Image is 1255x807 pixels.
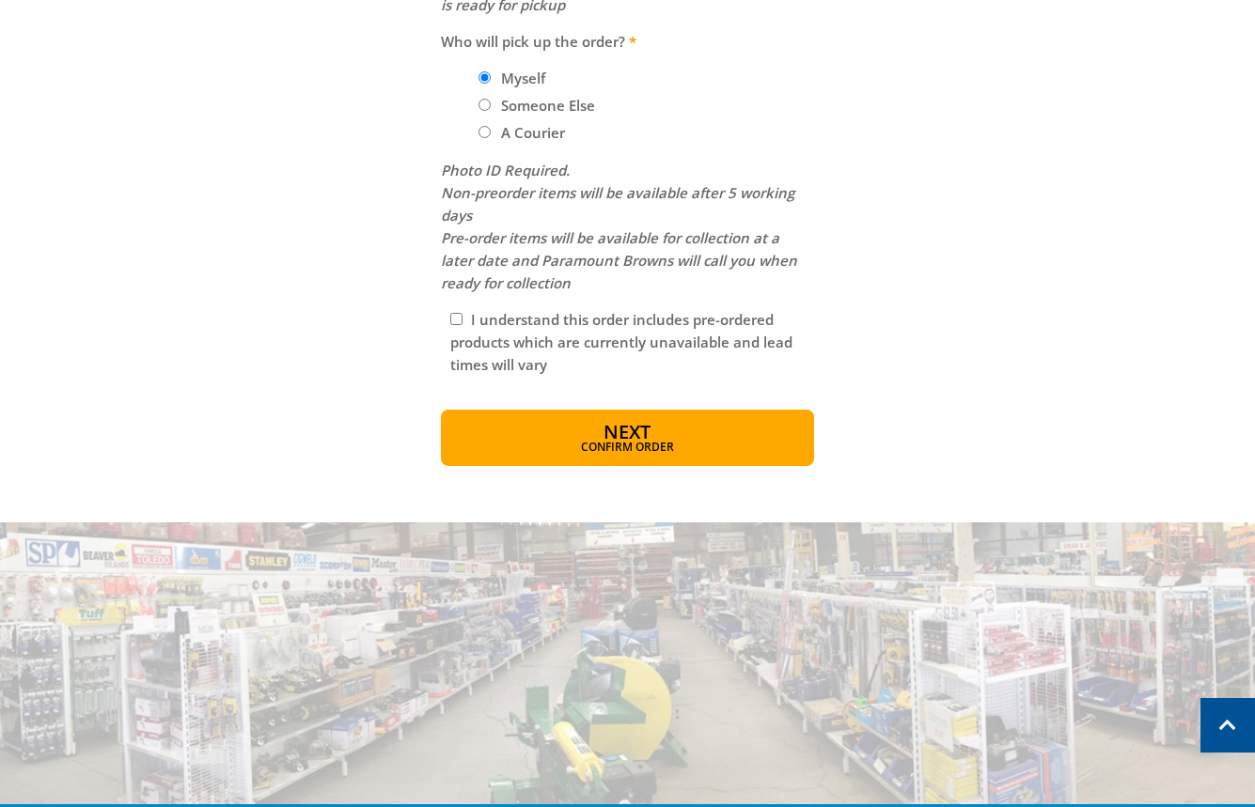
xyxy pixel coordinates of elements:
span: Confirm order [481,442,774,453]
label: Myself [494,62,552,94]
input: Please read and complete. [450,313,463,325]
label: A Courier [494,116,572,148]
label: Who will pick up the order? [441,30,814,53]
button: Next Confirm order [441,410,814,466]
label: Someone Else [494,89,602,121]
input: Please select who will pick up the order. [478,126,491,138]
input: Please select who will pick up the order. [478,99,491,111]
span: Next [604,419,651,444]
label: I understand this order includes pre-ordered products which are currently unavailable and lead ti... [450,310,792,374]
input: Please select who will pick up the order. [478,71,491,84]
em: Photo ID Required. Non-preorder items will be available after 5 working days Pre-order items will... [441,161,797,292]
